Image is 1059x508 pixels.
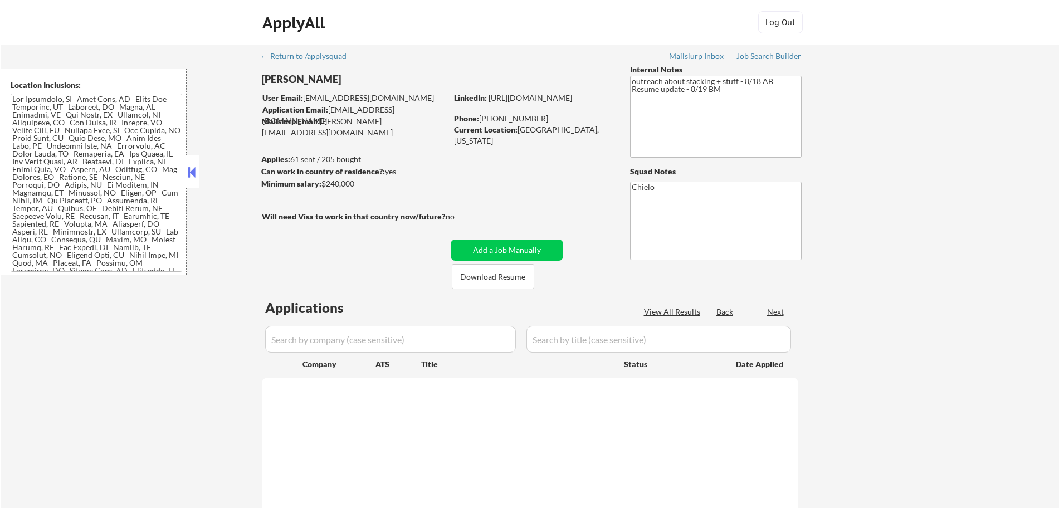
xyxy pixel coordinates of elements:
div: Job Search Builder [736,52,802,60]
div: Date Applied [736,359,785,370]
a: ← Return to /applysquad [261,52,357,63]
div: [PERSON_NAME] [262,72,491,86]
div: ApplyAll [262,13,328,32]
div: Location Inclusions: [11,80,182,91]
div: [EMAIL_ADDRESS][DOMAIN_NAME] [262,104,447,126]
a: Job Search Builder [736,52,802,63]
div: yes [261,166,443,177]
button: Download Resume [452,264,534,289]
input: Search by company (case sensitive) [265,326,516,353]
strong: Minimum salary: [261,179,321,188]
input: Search by title (case sensitive) [526,326,791,353]
strong: Current Location: [454,125,518,134]
button: Add a Job Manually [451,240,563,261]
strong: User Email: [262,93,303,102]
a: [URL][DOMAIN_NAME] [489,93,572,102]
div: View All Results [644,306,704,317]
div: 61 sent / 205 bought [261,154,447,165]
strong: Application Email: [262,105,328,114]
strong: LinkedIn: [454,93,487,102]
div: ← Return to /applysquad [261,52,357,60]
div: Squad Notes [630,166,802,177]
div: Internal Notes [630,64,802,75]
div: Status [624,354,720,374]
div: no [446,211,477,222]
div: Back [716,306,734,317]
div: [GEOGRAPHIC_DATA], [US_STATE] [454,124,612,146]
div: Applications [265,301,375,315]
div: Title [421,359,613,370]
strong: Can work in country of residence?: [261,167,385,176]
div: Company [302,359,375,370]
div: $240,000 [261,178,447,189]
strong: Will need Visa to work in that country now/future?: [262,212,447,221]
div: Next [767,306,785,317]
button: Log Out [758,11,803,33]
strong: Applies: [261,154,290,164]
strong: Mailslurp Email: [262,116,320,126]
strong: Phone: [454,114,479,123]
div: Mailslurp Inbox [669,52,725,60]
div: [PERSON_NAME][EMAIL_ADDRESS][DOMAIN_NAME] [262,116,447,138]
div: [PHONE_NUMBER] [454,113,612,124]
div: [EMAIL_ADDRESS][DOMAIN_NAME] [262,92,447,104]
a: Mailslurp Inbox [669,52,725,63]
div: ATS [375,359,421,370]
